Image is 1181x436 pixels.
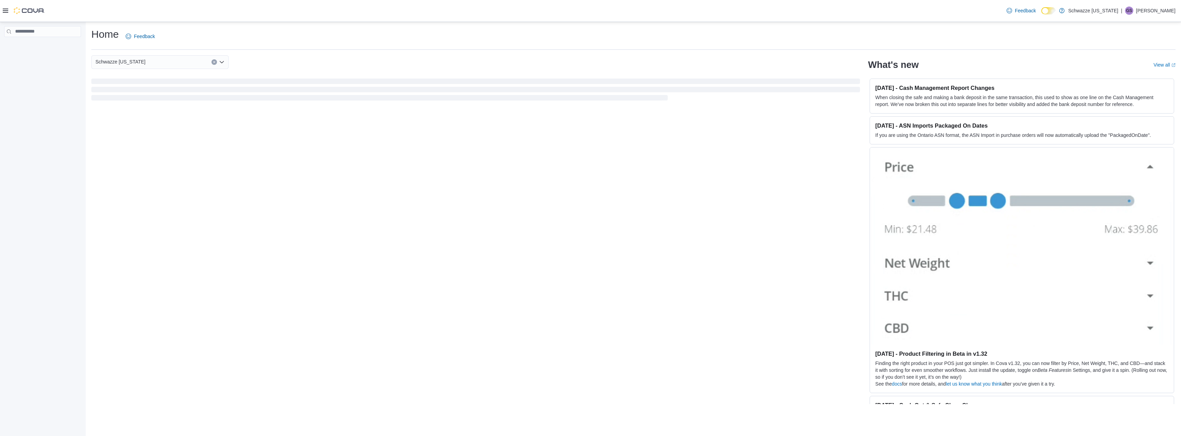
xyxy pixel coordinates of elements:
a: docs [892,381,902,387]
span: Feedback [1015,7,1036,14]
em: Beta Features [1037,367,1068,373]
p: Schwazze [US_STATE] [1068,7,1118,15]
a: Feedback [123,30,158,43]
h2: What's new [868,59,919,70]
p: See the for more details, and after you’ve given it a try. [875,380,1168,387]
svg: External link [1171,63,1176,67]
span: GS [1126,7,1132,15]
p: Finding the right product in your POS just got simpler. In Cova v1.32, you can now filter by Pric... [875,360,1168,380]
h3: [DATE] - Cash Out & Safe Close Changes [875,402,1168,409]
a: Feedback [1004,4,1039,17]
p: | [1121,7,1122,15]
h3: [DATE] - Product Filtering in Beta in v1.32 [875,350,1168,357]
nav: Complex example [4,38,81,55]
button: Open list of options [219,59,225,65]
span: Schwazze [US_STATE] [95,58,146,66]
img: Cova [14,7,45,14]
h3: [DATE] - ASN Imports Packaged On Dates [875,122,1168,129]
p: If you are using the Ontario ASN format, the ASN Import in purchase orders will now automatically... [875,132,1168,139]
p: [PERSON_NAME] [1136,7,1176,15]
h1: Home [91,27,119,41]
span: Loading [91,80,860,102]
input: Dark Mode [1041,7,1056,14]
h3: [DATE] - Cash Management Report Changes [875,84,1168,91]
div: Gulzar Sayall [1125,7,1133,15]
p: When closing the safe and making a bank deposit in the same transaction, this used to show as one... [875,94,1168,108]
a: let us know what you think [946,381,1002,387]
button: Clear input [211,59,217,65]
a: View allExternal link [1154,62,1176,68]
span: Feedback [134,33,155,40]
